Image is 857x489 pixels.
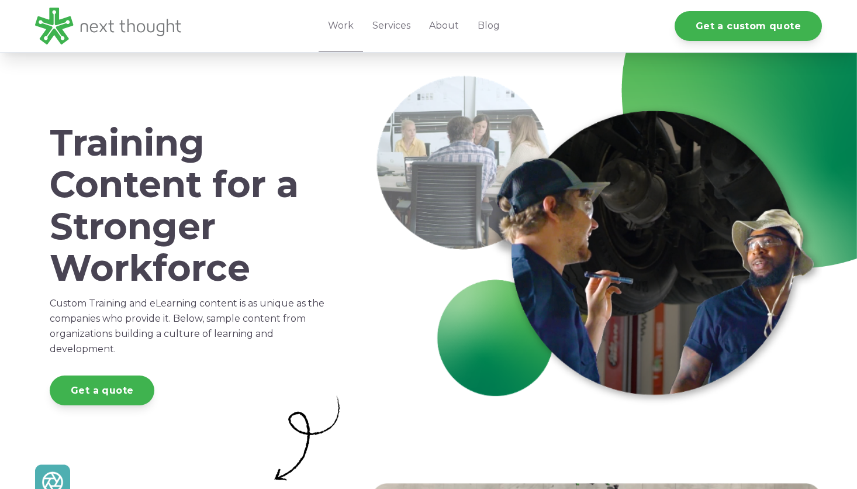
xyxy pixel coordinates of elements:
img: Artboard 3-1 [264,392,351,483]
img: LG - NextThought Logo [35,8,181,44]
img: Work-Header [371,70,822,411]
a: Get a custom quote [675,11,822,41]
h1: Training Content for a Stronger Workforce [50,122,337,289]
span: Custom Training and eLearning content is as unique as the companies who provide it. Below, sample... [50,298,324,354]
